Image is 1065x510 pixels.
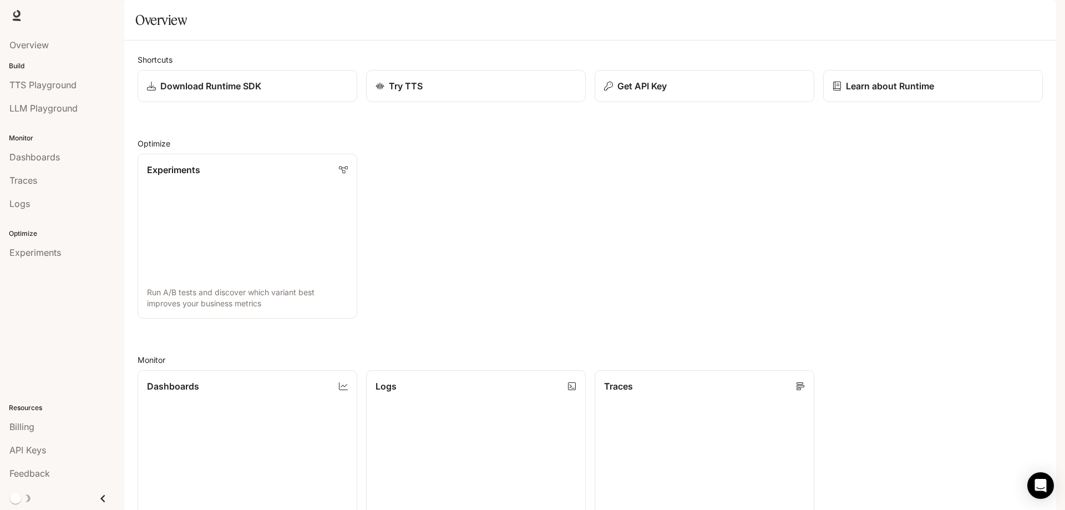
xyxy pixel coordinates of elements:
[366,70,586,102] a: Try TTS
[604,380,633,393] p: Traces
[135,9,187,31] h1: Overview
[1027,472,1054,499] div: Open Intercom Messenger
[138,154,357,319] a: ExperimentsRun A/B tests and discover which variant best improves your business metrics
[147,163,200,176] p: Experiments
[138,70,357,102] a: Download Runtime SDK
[147,287,348,309] p: Run A/B tests and discover which variant best improves your business metrics
[389,79,423,93] p: Try TTS
[617,79,667,93] p: Get API Key
[846,79,934,93] p: Learn about Runtime
[147,380,199,393] p: Dashboards
[138,54,1043,65] h2: Shortcuts
[376,380,397,393] p: Logs
[160,79,261,93] p: Download Runtime SDK
[138,354,1043,366] h2: Monitor
[595,70,814,102] button: Get API Key
[138,138,1043,149] h2: Optimize
[823,70,1043,102] a: Learn about Runtime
